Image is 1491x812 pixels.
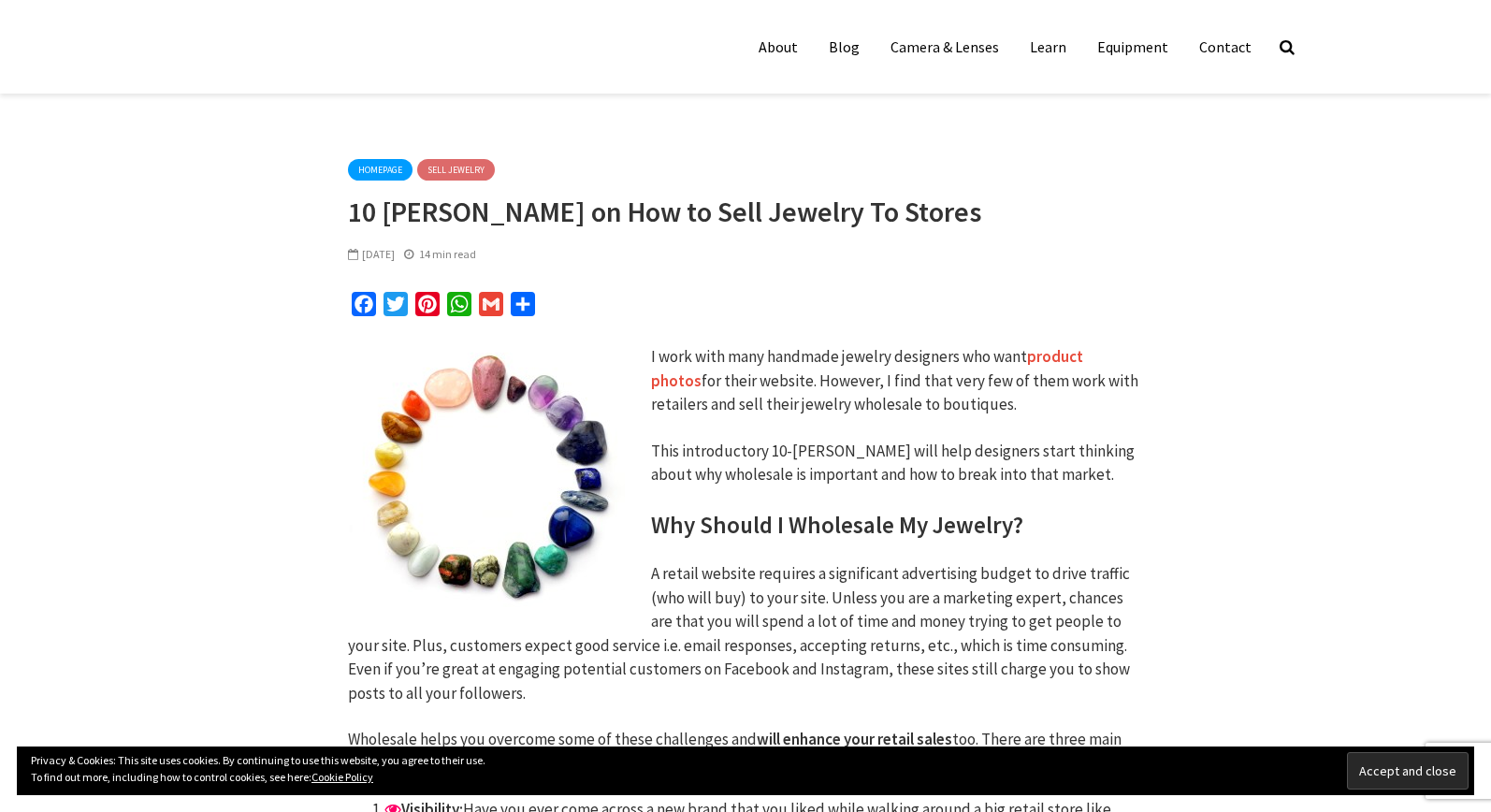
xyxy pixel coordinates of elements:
[757,729,952,749] strong: will enhance your retail sales
[348,195,1143,228] h1: 10 [PERSON_NAME] on How to Sell Jewelry To Stores
[348,440,1143,487] p: This introductory 10-[PERSON_NAME] will help designers start thinking about why wholesale is impo...
[348,247,395,261] span: [DATE]
[348,345,1143,417] p: I work with many handmade jewelry designers who want for their website. However, I find that very...
[380,292,412,323] a: Twitter
[651,510,1023,540] strong: Why Should I Wholesale My Jewelry?
[876,28,1013,65] a: Camera & Lenses
[311,770,373,784] a: Cookie Policy
[17,747,1474,795] div: Privacy & Cookies: This site uses cookies. By continuing to use this website, you agree to their ...
[417,159,495,181] a: Sell Jewelry
[412,292,443,323] a: Pinterest
[404,246,476,263] div: 14 min read
[348,563,1130,703] span: A retail website requires a significant advertising budget to drive traffic (who will buy) to you...
[507,292,539,323] a: Share
[1347,752,1469,790] input: Accept and close
[348,292,380,323] a: Facebook
[348,728,1143,776] p: Wholesale helps you overcome some of these challenges and too. There are three main reasons for w...
[1016,28,1080,65] a: Learn
[815,28,874,65] a: Blog
[348,338,629,618] img: Guide to Selling Jewelry Wholesale to Stores
[1185,28,1266,65] a: Contact
[475,292,507,323] a: Gmail
[443,292,475,323] a: WhatsApp
[745,28,812,65] a: About
[348,159,413,181] a: homepage
[1083,28,1182,65] a: Equipment
[651,346,1083,392] a: product photos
